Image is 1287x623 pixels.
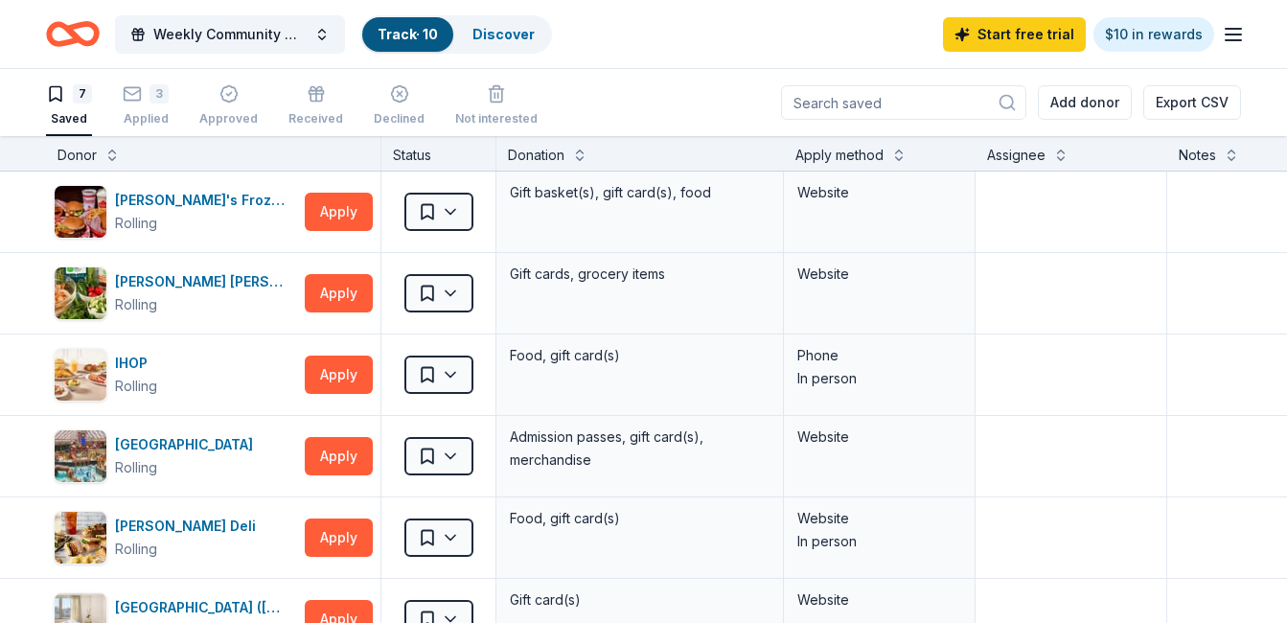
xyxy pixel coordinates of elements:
div: Declined [374,111,425,127]
button: Received [288,77,343,136]
button: Image for IHOPIHOPRolling [54,348,297,402]
img: Image for Harris Teeter [55,267,106,319]
div: Approved [199,111,258,127]
div: [GEOGRAPHIC_DATA] [115,433,261,456]
div: Not interested [455,111,538,127]
button: Image for Massanutten Resort[GEOGRAPHIC_DATA]Rolling [54,429,297,483]
button: Image for Freddy's Frozen Custard & Steakburgers[PERSON_NAME]'s Frozen Custard & SteakburgersRolling [54,185,297,239]
input: Search saved [781,85,1026,120]
div: In person [797,530,961,553]
div: 3 [149,84,169,104]
button: 3Applied [123,77,169,136]
button: Apply [305,437,373,475]
div: [PERSON_NAME] Deli [115,515,264,538]
div: 7 [73,84,92,104]
img: Image for Freddy's Frozen Custard & Steakburgers [55,186,106,238]
div: [PERSON_NAME]'s Frozen Custard & Steakburgers [115,189,297,212]
button: Apply [305,193,373,231]
div: Rolling [115,456,157,479]
div: Gift card(s) [508,587,771,613]
div: Website [797,588,961,611]
img: Image for IHOP [55,349,106,401]
img: Image for McAlister's Deli [55,512,106,564]
div: Saved [46,111,92,127]
button: Export CSV [1143,85,1241,120]
div: Apply method [795,144,884,167]
button: Declined [374,77,425,136]
div: Website [797,507,961,530]
div: Rolling [115,375,157,398]
button: Approved [199,77,258,136]
button: 7Saved [46,77,92,136]
div: Phone [797,344,961,367]
div: Admission passes, gift card(s), merchandise [508,424,771,473]
div: In person [797,367,961,390]
button: Apply [305,356,373,394]
a: Track· 10 [378,26,438,42]
a: Discover [472,26,535,42]
button: Apply [305,274,373,312]
div: Gift cards, grocery items [508,261,771,288]
a: $10 in rewards [1093,17,1214,52]
button: Not interested [455,77,538,136]
button: Track· 10Discover [360,15,552,54]
div: Food, gift card(s) [508,342,771,369]
div: Received [288,111,343,127]
button: Apply [305,519,373,557]
span: Weekly Community Mentorship Program for Youth & Adults [153,23,307,46]
button: Weekly Community Mentorship Program for Youth & Adults [115,15,345,54]
div: [PERSON_NAME] [PERSON_NAME] [115,270,297,293]
div: Food, gift card(s) [508,505,771,532]
button: Image for McAlister's Deli[PERSON_NAME] DeliRolling [54,511,297,565]
div: Applied [123,111,169,127]
div: Notes [1179,144,1216,167]
div: Rolling [115,212,157,235]
div: IHOP [115,352,157,375]
div: Rolling [115,538,157,561]
div: Website [797,426,961,449]
a: Home [46,12,100,57]
div: Rolling [115,293,157,316]
div: Status [381,136,496,171]
img: Image for Massanutten Resort [55,430,106,482]
div: Gift basket(s), gift card(s), food [508,179,771,206]
div: Donor [57,144,97,167]
div: Donation [508,144,564,167]
div: Assignee [987,144,1046,167]
button: Image for Harris Teeter[PERSON_NAME] [PERSON_NAME]Rolling [54,266,297,320]
button: Add donor [1038,85,1132,120]
div: Website [797,263,961,286]
a: Start free trial [943,17,1086,52]
div: [GEOGRAPHIC_DATA] ([GEOGRAPHIC_DATA]) [115,596,297,619]
div: Website [797,181,961,204]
